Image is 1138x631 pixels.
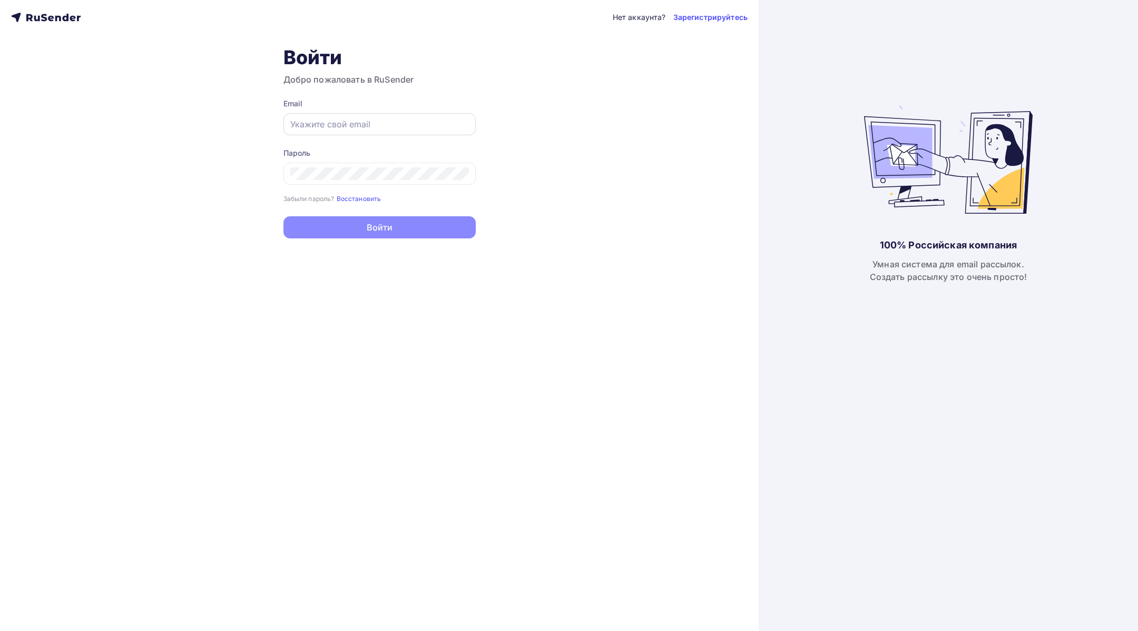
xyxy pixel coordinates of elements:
small: Забыли пароль? [283,195,335,203]
small: Восстановить [337,195,381,203]
a: Зарегистрируйтесь [673,12,748,23]
div: 100% Российская компания [880,239,1017,252]
h3: Добро пожаловать в RuSender [283,73,476,86]
button: Войти [283,216,476,238]
div: Нет аккаунта? [613,12,666,23]
div: Умная система для email рассылок. Создать рассылку это очень просто! [870,258,1027,283]
h1: Войти [283,46,476,69]
div: Email [283,98,476,109]
input: Укажите свой email [290,118,469,131]
div: Пароль [283,148,476,158]
a: Восстановить [337,194,381,203]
